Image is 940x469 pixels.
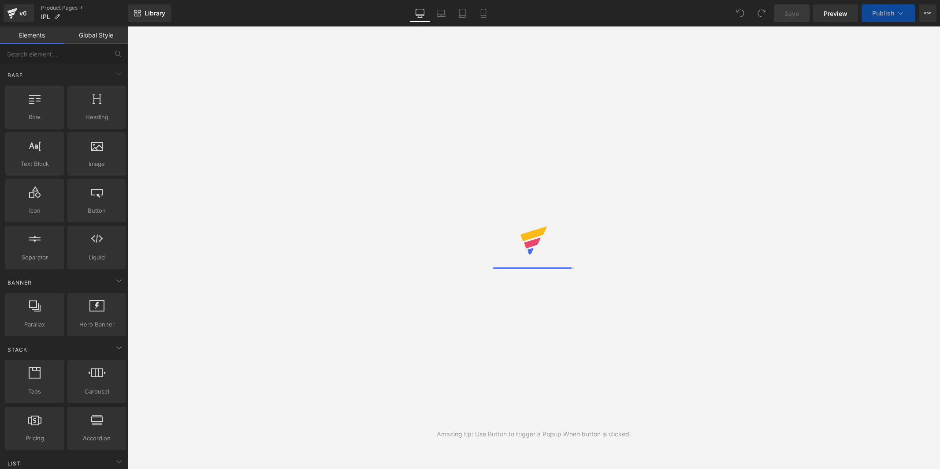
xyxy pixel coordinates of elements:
[8,159,61,169] span: Text Block
[41,13,50,20] span: IPL
[70,113,123,122] span: Heading
[872,10,894,17] span: Publish
[813,4,858,22] a: Preview
[128,4,171,22] a: New Library
[7,278,33,287] span: Banner
[732,4,749,22] button: Undo
[18,8,29,19] div: v6
[70,387,123,396] span: Carousel
[70,434,123,443] span: Accordion
[8,320,61,329] span: Parallax
[70,253,123,262] span: Liquid
[41,4,128,11] a: Product Pages
[8,387,61,396] span: Tabs
[4,4,34,22] a: v6
[753,4,770,22] button: Redo
[64,26,128,44] a: Global Style
[8,113,61,122] span: Row
[862,4,915,22] button: Publish
[473,4,494,22] a: Mobile
[7,345,28,354] span: Stack
[784,9,799,18] span: Save
[431,4,452,22] a: Laptop
[70,206,123,215] span: Button
[8,434,61,443] span: Pricing
[409,4,431,22] a: Desktop
[8,206,61,215] span: Icon
[452,4,473,22] a: Tablet
[70,320,123,329] span: Hero Banner
[824,9,847,18] span: Preview
[437,429,631,439] div: Amazing tip: Use Button to trigger a Popup When button is clicked.
[145,9,165,17] span: Library
[70,159,123,169] span: Image
[7,71,24,79] span: Base
[7,459,22,468] span: List
[8,253,61,262] span: Separator
[919,4,936,22] button: More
